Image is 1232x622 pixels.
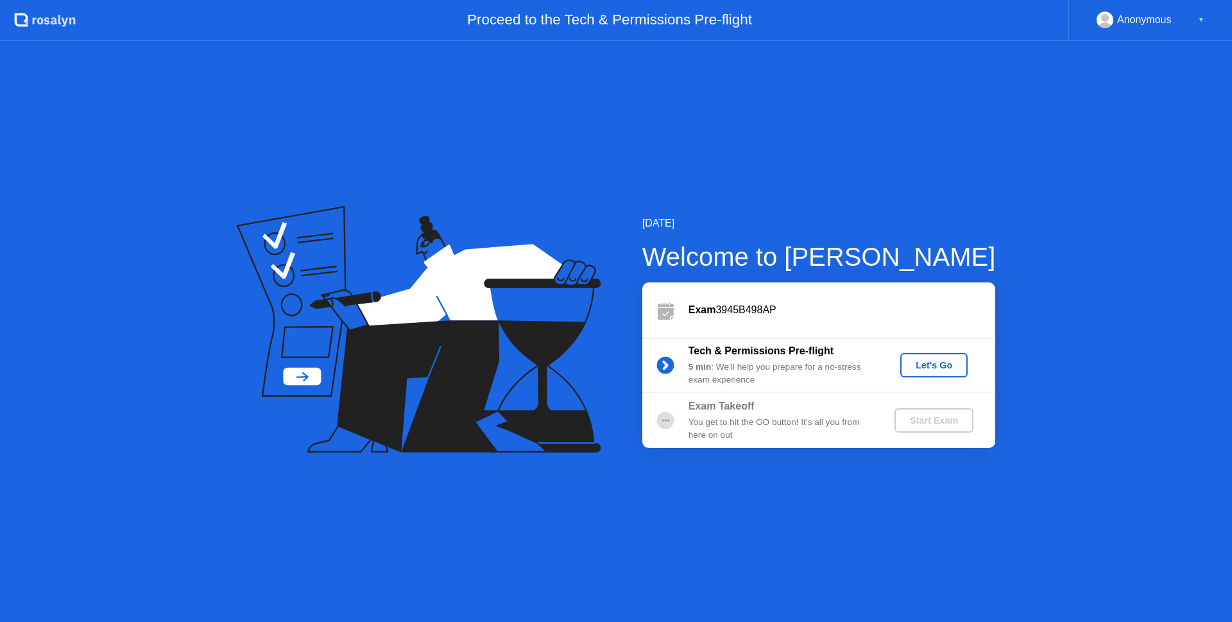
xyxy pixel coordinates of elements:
b: Exam [689,304,716,315]
div: ▼ [1198,12,1204,28]
div: : We’ll help you prepare for a no-stress exam experience [689,361,873,387]
button: Start Exam [894,408,973,433]
div: You get to hit the GO button! It’s all you from here on out [689,416,873,442]
b: Tech & Permissions Pre-flight [689,345,834,356]
b: Exam Takeoff [689,401,755,411]
b: 5 min [689,362,712,372]
div: Let's Go [905,360,963,370]
div: 3945B498AP [689,302,995,318]
div: Anonymous [1117,12,1172,28]
div: Start Exam [900,415,968,426]
button: Let's Go [900,353,968,377]
div: [DATE] [642,216,996,231]
div: Welcome to [PERSON_NAME] [642,238,996,276]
